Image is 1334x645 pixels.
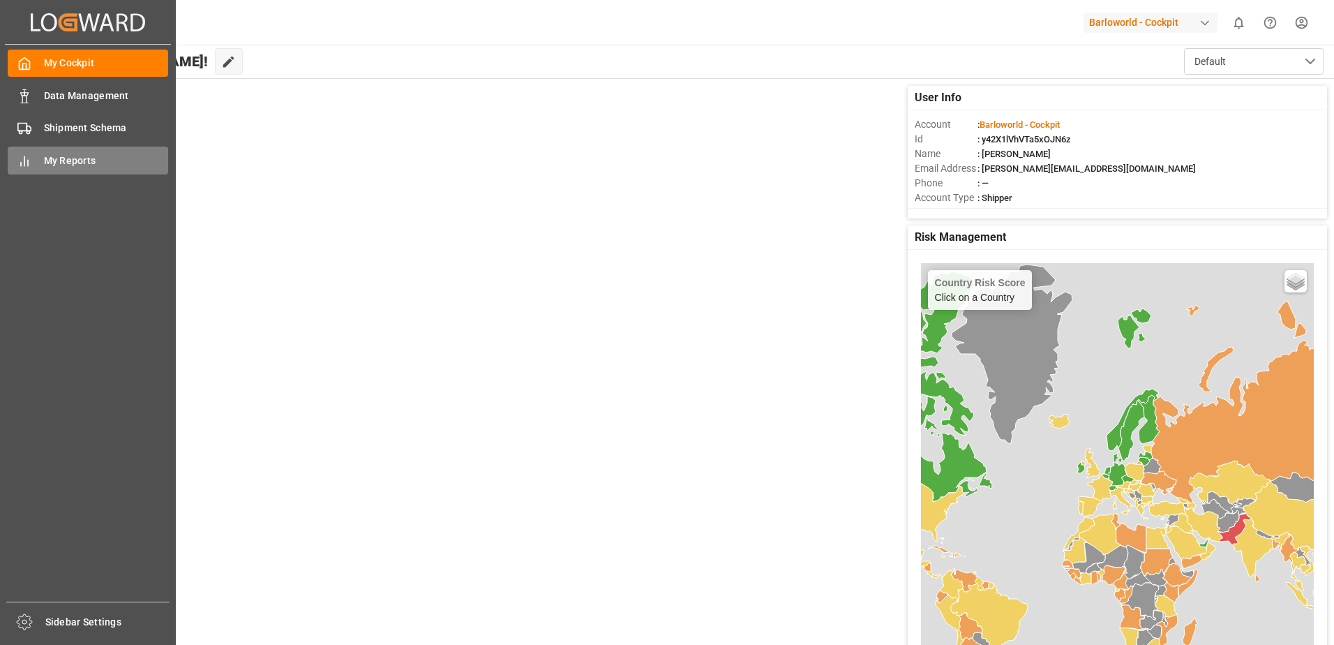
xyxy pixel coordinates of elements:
[1223,7,1254,38] button: show 0 new notifications
[977,163,1196,174] span: : [PERSON_NAME][EMAIL_ADDRESS][DOMAIN_NAME]
[44,121,169,135] span: Shipment Schema
[1254,7,1286,38] button: Help Center
[44,56,169,71] span: My Cockpit
[1084,9,1223,36] button: Barloworld - Cockpit
[915,117,977,132] span: Account
[44,89,169,103] span: Data Management
[1284,270,1307,292] a: Layers
[915,191,977,205] span: Account Type
[1084,13,1217,33] div: Barloworld - Cockpit
[915,132,977,147] span: Id
[977,134,1071,144] span: : y42X1lVhVTa5xOJN6z
[915,89,961,106] span: User Info
[8,114,168,142] a: Shipment Schema
[915,161,977,176] span: Email Address
[8,147,168,174] a: My Reports
[935,277,1026,288] h4: Country Risk Score
[977,178,989,188] span: : —
[915,176,977,191] span: Phone
[45,615,170,630] span: Sidebar Settings
[980,119,1060,130] span: Barloworld - Cockpit
[1194,54,1226,69] span: Default
[44,154,169,168] span: My Reports
[977,119,1060,130] span: :
[8,82,168,109] a: Data Management
[935,277,1026,303] div: Click on a Country
[915,229,1006,246] span: Risk Management
[58,48,208,75] span: Hello [PERSON_NAME]!
[1184,48,1324,75] button: open menu
[915,147,977,161] span: Name
[8,50,168,77] a: My Cockpit
[977,149,1051,159] span: : [PERSON_NAME]
[977,193,1012,203] span: : Shipper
